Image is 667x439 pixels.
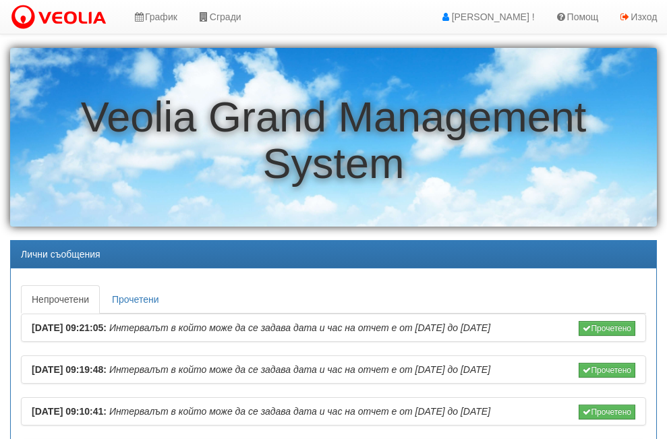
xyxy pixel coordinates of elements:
a: Непрочетени [21,285,100,314]
b: [DATE] 09:21:05: [32,322,107,333]
a: Прочетени [101,285,170,314]
button: Прочетено [579,405,635,419]
i: Интервалът в който може да се задава дата и час на отчет е от [DATE] до [DATE] [109,322,490,333]
button: Прочетено [579,321,635,336]
h1: Veolia Grand Management System [10,94,657,187]
i: Интервалът в който може да се задава дата и час на отчет е от [DATE] до [DATE] [109,364,490,375]
b: [DATE] 09:10:41: [32,406,107,417]
b: [DATE] 09:19:48: [32,364,107,375]
div: Лични съобщения [11,241,656,268]
button: Прочетено [579,363,635,378]
i: Интервалът в който може да се задава дата и час на отчет е от [DATE] до [DATE] [109,406,490,417]
img: VeoliaLogo.png [10,3,113,32]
